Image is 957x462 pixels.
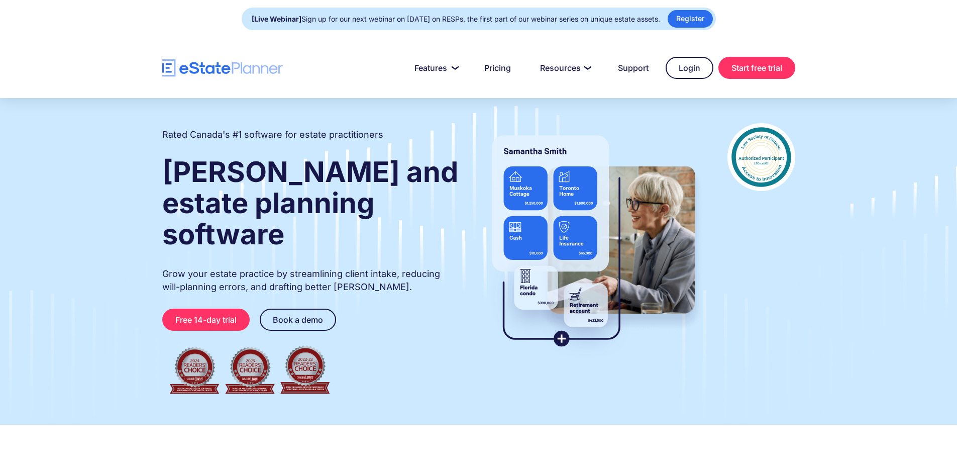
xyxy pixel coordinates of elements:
[252,12,660,26] div: Sign up for our next webinar on [DATE] on RESPs, the first part of our webinar series on unique e...
[162,59,283,77] a: home
[472,58,523,78] a: Pricing
[402,58,467,78] a: Features
[668,10,713,28] a: Register
[162,128,383,141] h2: Rated Canada's #1 software for estate practitioners
[162,309,250,331] a: Free 14-day trial
[666,57,713,79] a: Login
[260,309,336,331] a: Book a demo
[480,123,707,359] img: estate planner showing wills to their clients, using eState Planner, a leading estate planning so...
[252,15,301,23] strong: [Live Webinar]
[528,58,601,78] a: Resources
[718,57,795,79] a: Start free trial
[162,155,458,251] strong: [PERSON_NAME] and estate planning software
[606,58,661,78] a: Support
[162,267,460,294] p: Grow your estate practice by streamlining client intake, reducing will-planning errors, and draft...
